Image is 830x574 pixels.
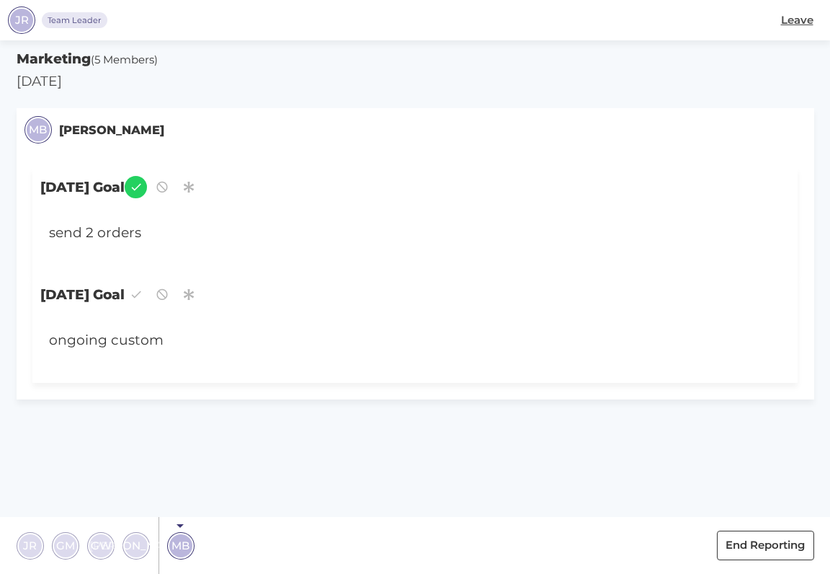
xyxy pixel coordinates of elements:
button: Leave [772,6,822,35]
small: [PERSON_NAME] [59,121,164,139]
span: (5 Members) [91,53,158,66]
span: End Reporting [726,537,805,554]
span: [DATE] Goal [32,275,798,314]
div: ongoing custom [40,322,727,359]
div: send 2 orders [40,215,727,252]
p: [DATE] [17,71,814,92]
span: [DATE] Goal [32,168,798,206]
button: End Reporting [717,531,814,560]
span: [PERSON_NAME] [89,537,184,554]
span: Leave [781,12,813,29]
h5: Marketing [17,49,814,69]
span: GM [56,537,75,554]
span: JR [15,12,29,29]
span: Team Leader [48,14,102,27]
span: JR [23,537,37,554]
span: MB [171,537,189,554]
span: MB [29,122,47,138]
